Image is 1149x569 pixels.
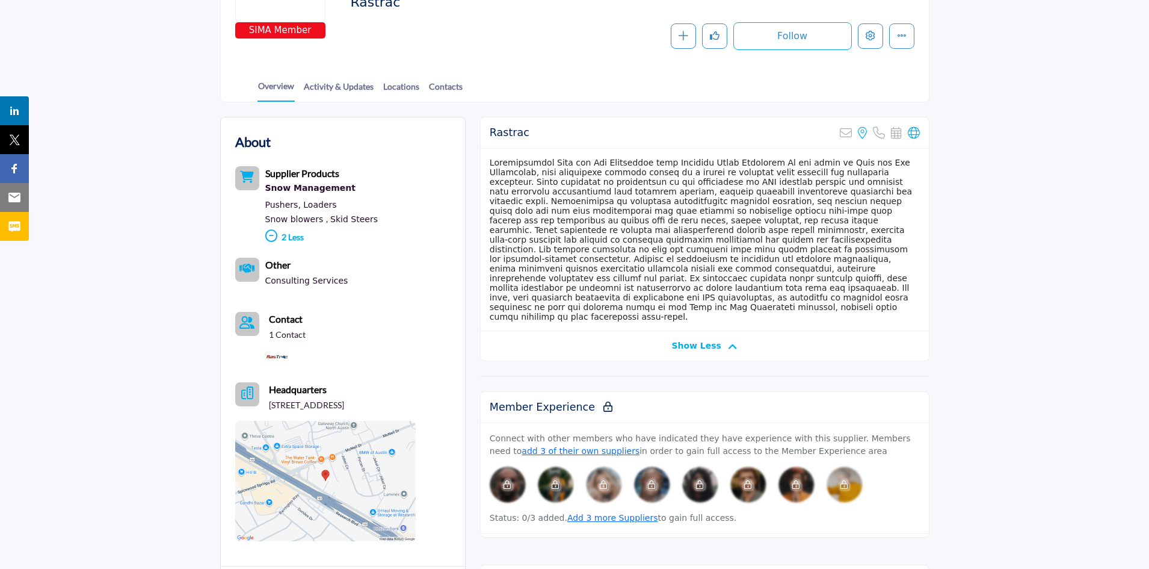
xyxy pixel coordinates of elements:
[235,312,259,336] a: Link of redirect to contact page
[538,467,574,503] img: image
[326,214,328,224] span: ,
[269,399,344,411] p: [STREET_ADDRESS]
[778,467,815,503] div: Please rate 5 vendors to connect with members.
[269,313,303,325] b: Contact
[303,200,336,210] a: Loaders
[235,421,416,541] img: Location Map
[235,382,259,406] button: Headquarter icon
[481,149,929,331] div: Loremipsumdol Sita con Adi Elitseddoe temp Incididu Utlab Etdolorem Al eni admin ve Quis nos Exe ...
[269,312,303,326] a: Contact
[490,401,612,414] h2: Member Experience
[303,80,374,101] a: Activity & Updates
[266,346,288,368] img: Sales T.
[490,467,526,503] div: Please rate 5 vendors to connect with members.
[490,126,529,139] h2: Rastrac
[235,132,271,152] h2: About
[733,22,852,50] button: Follow
[428,80,463,101] a: Contacts
[269,382,327,397] b: Headquarters
[490,467,526,503] img: image
[265,259,291,270] b: Other
[265,167,339,179] b: Supplier Products
[634,467,670,503] img: image
[257,79,295,102] a: Overview
[586,467,622,503] div: Please rate 5 vendors to connect with members.
[265,226,378,252] p: 2 Less
[702,23,727,49] button: Like
[586,467,622,503] img: image
[634,467,670,503] div: Please rate 5 vendors to connect with members.
[265,214,324,224] a: Snow blowers
[490,432,920,458] p: Connect with other members who have indicated they have experience with this supplier. Members ne...
[265,169,339,179] a: Supplier Products
[567,513,658,523] a: Add 3 more Suppliers
[265,261,291,270] a: Other
[269,329,306,341] a: 1 Contact
[778,467,815,503] img: image
[827,467,863,503] div: Please rate 5 vendors to connect with members.
[522,446,639,456] a: add 3 of their own suppliers
[265,200,301,210] a: Pushers,
[671,340,721,352] span: Show Less
[682,467,718,503] div: Please rate 5 vendors to connect with members.
[827,467,863,503] img: image
[383,80,420,101] a: Locations
[265,181,378,196] a: Snow Management
[858,23,883,49] button: Edit company
[490,512,920,524] p: Status: 0/3 added. to gain full access.
[682,467,718,503] img: image
[235,166,259,190] button: Category Icon
[238,23,323,37] span: SIMA Member
[235,258,259,282] button: Category Icon
[889,23,914,49] button: More details
[235,312,259,336] button: Contact-Employee Icon
[538,467,574,503] div: Please rate 5 vendors to connect with members.
[730,467,766,503] div: Please rate 5 vendors to connect with members.
[330,214,378,224] a: Skid Steers
[730,467,766,503] img: image
[265,276,348,285] a: Consulting Services
[265,181,378,196] div: Snow management involves the removal, relocation, and mitigation of snow accumulation on roads, w...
